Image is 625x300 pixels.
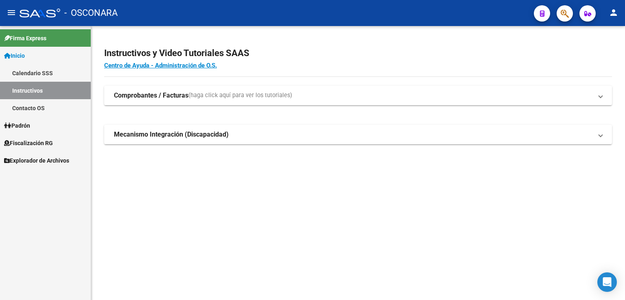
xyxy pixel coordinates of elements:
mat-icon: menu [7,8,16,17]
span: Fiscalización RG [4,139,53,148]
span: (haga click aquí para ver los tutoriales) [188,91,292,100]
div: Open Intercom Messenger [597,272,617,292]
span: Padrón [4,121,30,130]
a: Centro de Ayuda - Administración de O.S. [104,62,217,69]
span: Firma Express [4,34,46,43]
span: Explorador de Archivos [4,156,69,165]
mat-expansion-panel-header: Mecanismo Integración (Discapacidad) [104,125,612,144]
span: Inicio [4,51,25,60]
span: - OSCONARA [64,4,118,22]
strong: Comprobantes / Facturas [114,91,188,100]
strong: Mecanismo Integración (Discapacidad) [114,130,229,139]
mat-icon: person [609,8,618,17]
h2: Instructivos y Video Tutoriales SAAS [104,46,612,61]
mat-expansion-panel-header: Comprobantes / Facturas(haga click aquí para ver los tutoriales) [104,86,612,105]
